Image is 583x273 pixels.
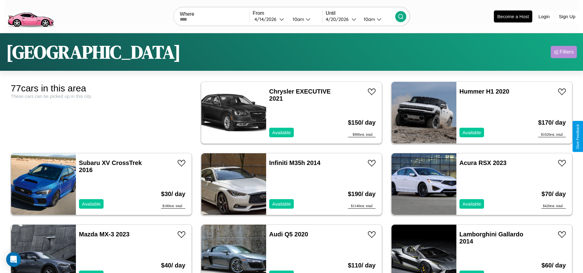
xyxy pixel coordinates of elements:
h3: $ 190 / day [348,184,376,204]
div: 77 cars in this area [11,83,192,94]
div: $ 420 est. total [542,204,566,209]
div: $ 1020 est. total [538,132,566,137]
label: From [253,10,322,16]
h3: $ 30 / day [161,184,185,204]
button: Become a Host [494,10,532,22]
img: logo [5,3,56,29]
div: 4 / 20 / 2026 [326,16,352,22]
h1: [GEOGRAPHIC_DATA] [6,39,181,65]
p: Available [82,200,101,208]
div: Give Feedback [576,124,580,149]
a: Infiniti M35h 2014 [269,159,321,166]
div: Filters [560,49,574,55]
a: Hummer H1 2020 [459,88,509,95]
div: 10am [290,16,306,22]
p: Available [463,200,481,208]
div: 10am [360,16,377,22]
p: Available [272,200,291,208]
button: 4/14/2026 [253,16,287,22]
a: Subaru XV CrossTrek 2016 [79,159,142,173]
a: Chrysler EXECUTIVE 2021 [269,88,331,102]
a: Audi Q5 2020 [269,231,308,238]
p: Available [272,128,291,137]
div: $ 180 est. total [161,204,185,209]
a: Mazda MX-3 2023 [79,231,130,238]
a: Lamborghini Gallardo 2014 [459,231,523,245]
h3: $ 170 / day [538,113,566,132]
button: Login [535,11,553,22]
div: Open Intercom Messenger [6,252,21,267]
button: Sign Up [556,11,578,22]
div: $ 900 est. total [348,132,376,137]
div: These cars can be picked up in this city. [11,94,192,99]
button: Filters [551,46,577,58]
label: Until [326,10,395,16]
a: Acura RSX 2023 [459,159,506,166]
label: Where [180,11,249,17]
div: $ 1140 est. total [348,204,376,209]
button: 10am [288,16,322,22]
button: 10am [359,16,395,22]
h3: $ 150 / day [348,113,376,132]
div: 4 / 14 / 2026 [254,16,279,22]
p: Available [463,128,481,137]
h3: $ 70 / day [542,184,566,204]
